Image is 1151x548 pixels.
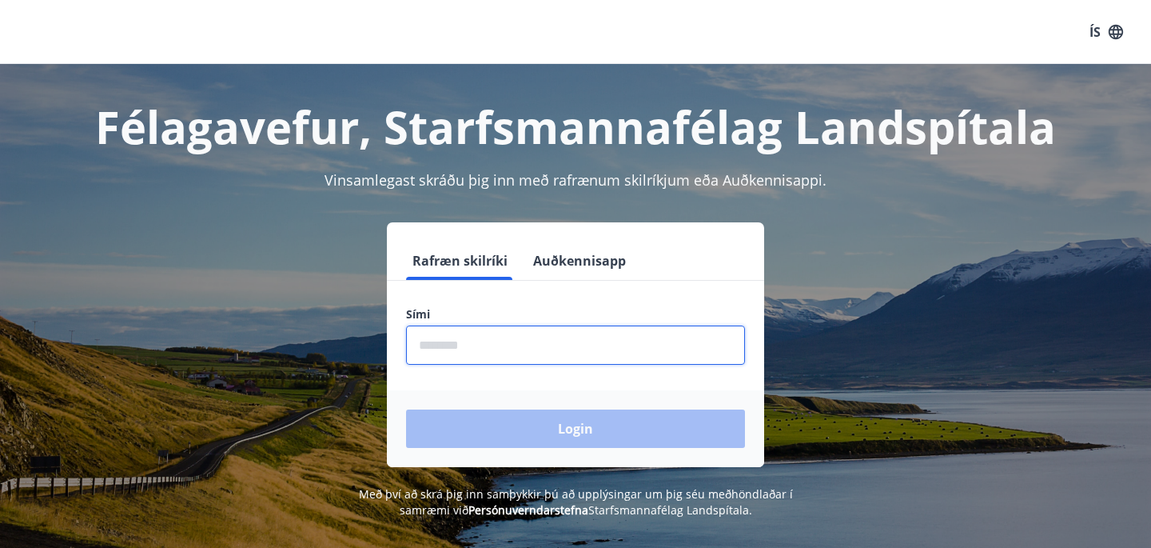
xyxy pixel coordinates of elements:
[359,486,793,518] span: Með því að skrá þig inn samþykkir þú að upplýsingar um þig séu meðhöndlaðar í samræmi við Starfsm...
[325,170,826,190] span: Vinsamlegast skráðu þig inn með rafrænum skilríkjum eða Auðkennisappi.
[1081,18,1132,46] button: ÍS
[406,242,514,280] button: Rafræn skilríki
[527,242,632,280] button: Auðkennisapp
[468,502,588,518] a: Persónuverndarstefna
[406,306,745,322] label: Sími
[19,96,1132,157] h1: Félagavefur, Starfsmannafélag Landspítala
